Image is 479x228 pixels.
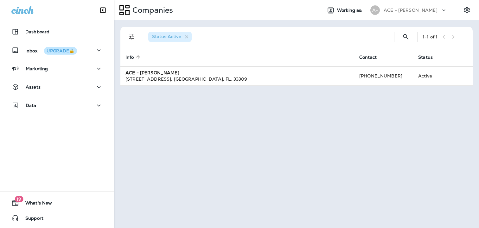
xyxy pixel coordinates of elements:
[47,49,74,53] div: UPGRADE🔒
[25,29,49,34] p: Dashboard
[26,103,36,108] p: Data
[413,66,449,85] td: Active
[6,197,108,209] button: 19What's New
[44,47,77,55] button: UPGRADE🔒
[418,55,433,60] span: Status
[125,70,179,76] strong: ACE - [PERSON_NAME]
[25,47,77,54] p: Inbox
[125,76,349,82] div: [STREET_ADDRESS] , [GEOGRAPHIC_DATA] , FL , 33309
[19,200,52,208] span: What's New
[15,196,23,202] span: 19
[152,34,181,39] span: Status : Active
[423,34,437,39] div: 1 - 1 of 1
[370,5,380,15] div: A-
[125,55,134,60] span: Info
[19,216,43,223] span: Support
[384,8,437,13] p: ACE - [PERSON_NAME]
[6,212,108,225] button: Support
[94,4,112,17] button: Collapse Sidebar
[399,30,412,43] button: Search Companies
[337,8,364,13] span: Working as:
[6,25,108,38] button: Dashboard
[6,62,108,75] button: Marketing
[125,54,142,60] span: Info
[354,66,413,85] td: [PHONE_NUMBER]
[6,81,108,93] button: Assets
[359,55,377,60] span: Contact
[125,30,138,43] button: Filters
[130,5,173,15] p: Companies
[359,54,385,60] span: Contact
[6,99,108,112] button: Data
[418,54,441,60] span: Status
[6,44,108,57] button: InboxUPGRADE🔒
[26,66,48,71] p: Marketing
[26,84,41,90] p: Assets
[148,32,192,42] div: Status:Active
[461,4,473,16] button: Settings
